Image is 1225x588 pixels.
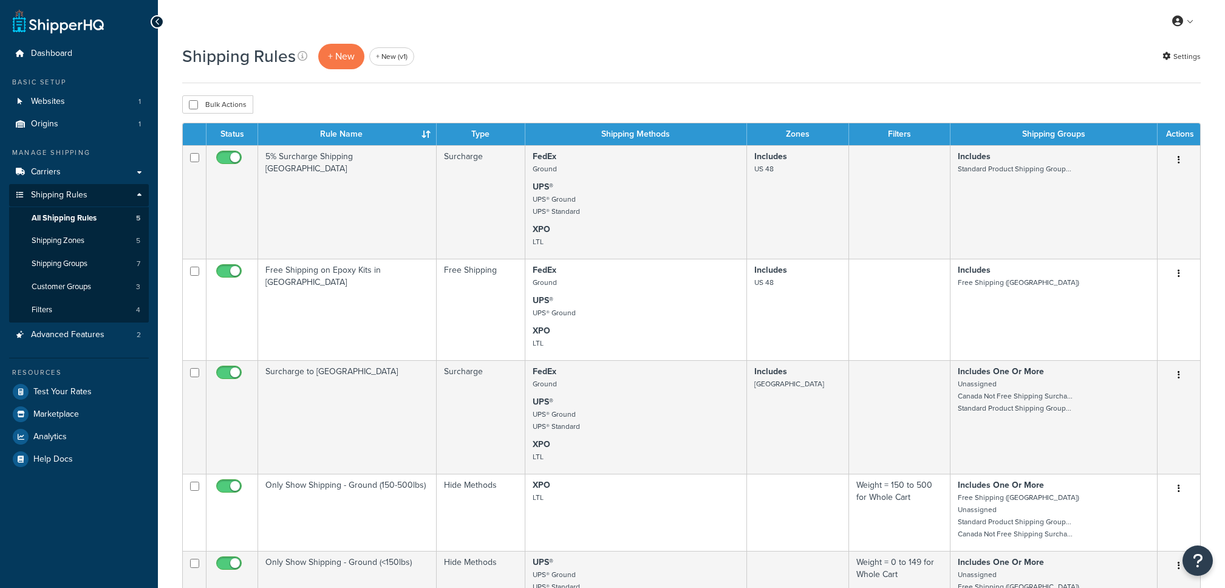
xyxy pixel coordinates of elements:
strong: Includes One Or More [958,556,1044,569]
span: 3 [136,282,140,292]
span: 1 [138,119,141,129]
span: Websites [31,97,65,107]
button: Open Resource Center [1182,545,1213,576]
li: Websites [9,91,149,113]
li: Shipping Rules [9,184,149,323]
strong: XPO [533,479,550,491]
a: ShipperHQ Home [13,9,104,33]
a: Settings [1162,48,1201,65]
th: Zones [747,123,849,145]
strong: Includes [958,150,991,163]
span: Dashboard [31,49,72,59]
a: Customer Groups 3 [9,276,149,298]
td: 5% Surcharge Shipping [GEOGRAPHIC_DATA] [258,145,437,259]
a: Shipping Zones 5 [9,230,149,252]
a: Carriers [9,161,149,183]
div: Basic Setup [9,77,149,87]
strong: UPS® [533,395,553,408]
span: Shipping Groups [32,259,87,269]
strong: Includes [754,365,787,378]
span: Help Docs [33,454,73,465]
strong: XPO [533,223,550,236]
li: Customer Groups [9,276,149,298]
small: LTL [533,236,544,247]
span: Marketplace [33,409,79,420]
strong: UPS® [533,556,553,569]
th: Filters [849,123,950,145]
strong: Includes [958,264,991,276]
span: Test Your Rates [33,387,92,397]
span: 5 [136,236,140,246]
span: Shipping Rules [31,190,87,200]
a: Websites 1 [9,91,149,113]
div: Manage Shipping [9,148,149,158]
th: Actions [1158,123,1200,145]
small: LTL [533,338,544,349]
li: All Shipping Rules [9,207,149,230]
th: Shipping Methods [525,123,747,145]
strong: FedEx [533,264,556,276]
a: Test Your Rates [9,381,149,403]
strong: UPS® [533,294,553,307]
td: Free Shipping [437,259,525,360]
li: Filters [9,299,149,321]
small: Ground [533,378,557,389]
small: Ground [533,163,557,174]
strong: XPO [533,324,550,337]
a: Shipping Rules [9,184,149,207]
strong: XPO [533,438,550,451]
small: US 48 [754,163,774,174]
span: Filters [32,305,52,315]
li: Help Docs [9,448,149,470]
span: Customer Groups [32,282,91,292]
th: Status [206,123,258,145]
th: Rule Name : activate to sort column ascending [258,123,437,145]
span: Advanced Features [31,330,104,340]
p: + New [318,44,364,69]
span: 2 [137,330,141,340]
button: Bulk Actions [182,95,253,114]
span: Carriers [31,167,61,177]
a: + New (v1) [369,47,414,66]
a: Advanced Features 2 [9,324,149,346]
td: Surcharge [437,145,525,259]
small: Free Shipping ([GEOGRAPHIC_DATA]) [958,277,1079,288]
th: Type [437,123,525,145]
span: 7 [137,259,140,269]
strong: Includes One Or More [958,479,1044,491]
small: US 48 [754,277,774,288]
a: Dashboard [9,43,149,65]
strong: Includes [754,264,787,276]
a: Filters 4 [9,299,149,321]
span: 5 [136,213,140,224]
td: Surcharge to [GEOGRAPHIC_DATA] [258,360,437,474]
small: Standard Product Shipping Group... [958,163,1071,174]
span: All Shipping Rules [32,213,97,224]
a: All Shipping Rules 5 [9,207,149,230]
a: Analytics [9,426,149,448]
li: Shipping Zones [9,230,149,252]
div: Resources [9,367,149,378]
li: Advanced Features [9,324,149,346]
strong: Includes [754,150,787,163]
small: Free Shipping ([GEOGRAPHIC_DATA]) Unassigned Standard Product Shipping Group... Canada Not Free S... [958,492,1079,539]
span: 1 [138,97,141,107]
a: Marketplace [9,403,149,425]
span: Analytics [33,432,67,442]
strong: FedEx [533,365,556,378]
td: Weight = 150 to 500 for Whole Cart [849,474,950,551]
small: Unassigned Canada Not Free Shipping Surcha... Standard Product Shipping Group... [958,378,1073,414]
strong: Includes One Or More [958,365,1044,378]
span: Shipping Zones [32,236,84,246]
li: Shipping Groups [9,253,149,275]
small: Ground [533,277,557,288]
td: Free Shipping on Epoxy Kits in [GEOGRAPHIC_DATA] [258,259,437,360]
small: LTL [533,451,544,462]
a: Shipping Groups 7 [9,253,149,275]
strong: UPS® [533,180,553,193]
